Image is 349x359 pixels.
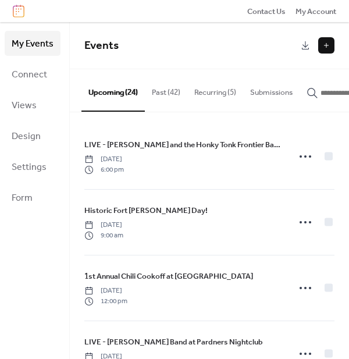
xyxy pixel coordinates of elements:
[12,158,47,176] span: Settings
[84,271,253,282] span: 1st Annual Chili Cookoff at [GEOGRAPHIC_DATA]
[12,66,47,84] span: Connect
[84,220,123,230] span: [DATE]
[84,270,253,283] a: 1st Annual Chili Cookoff at [GEOGRAPHIC_DATA]
[5,123,60,148] a: Design
[84,336,263,349] a: LIVE - [PERSON_NAME] Band at Pardners Nightclub
[5,93,60,118] a: Views
[295,6,336,17] span: My Account
[84,154,124,165] span: [DATE]
[84,286,127,296] span: [DATE]
[81,69,145,111] button: Upcoming (24)
[187,69,243,110] button: Recurring (5)
[247,5,286,17] a: Contact Us
[145,69,187,110] button: Past (42)
[5,154,60,179] a: Settings
[12,35,54,53] span: My Events
[247,6,286,17] span: Contact Us
[84,204,208,217] a: Historic Fort [PERSON_NAME] Day!
[295,5,336,17] a: My Account
[5,185,60,210] a: Form
[12,189,33,207] span: Form
[12,127,41,145] span: Design
[84,336,263,348] span: LIVE - [PERSON_NAME] Band at Pardners Nightclub
[84,138,282,151] a: LIVE - [PERSON_NAME] and the Honky Tonk Frontier Band
[84,296,127,307] span: 12:00 pm
[84,230,123,241] span: 9:00 am
[84,35,119,56] span: Events
[12,97,37,115] span: Views
[243,69,300,110] button: Submissions
[13,5,24,17] img: logo
[84,205,208,216] span: Historic Fort [PERSON_NAME] Day!
[5,31,60,56] a: My Events
[84,165,124,175] span: 6:00 pm
[5,62,60,87] a: Connect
